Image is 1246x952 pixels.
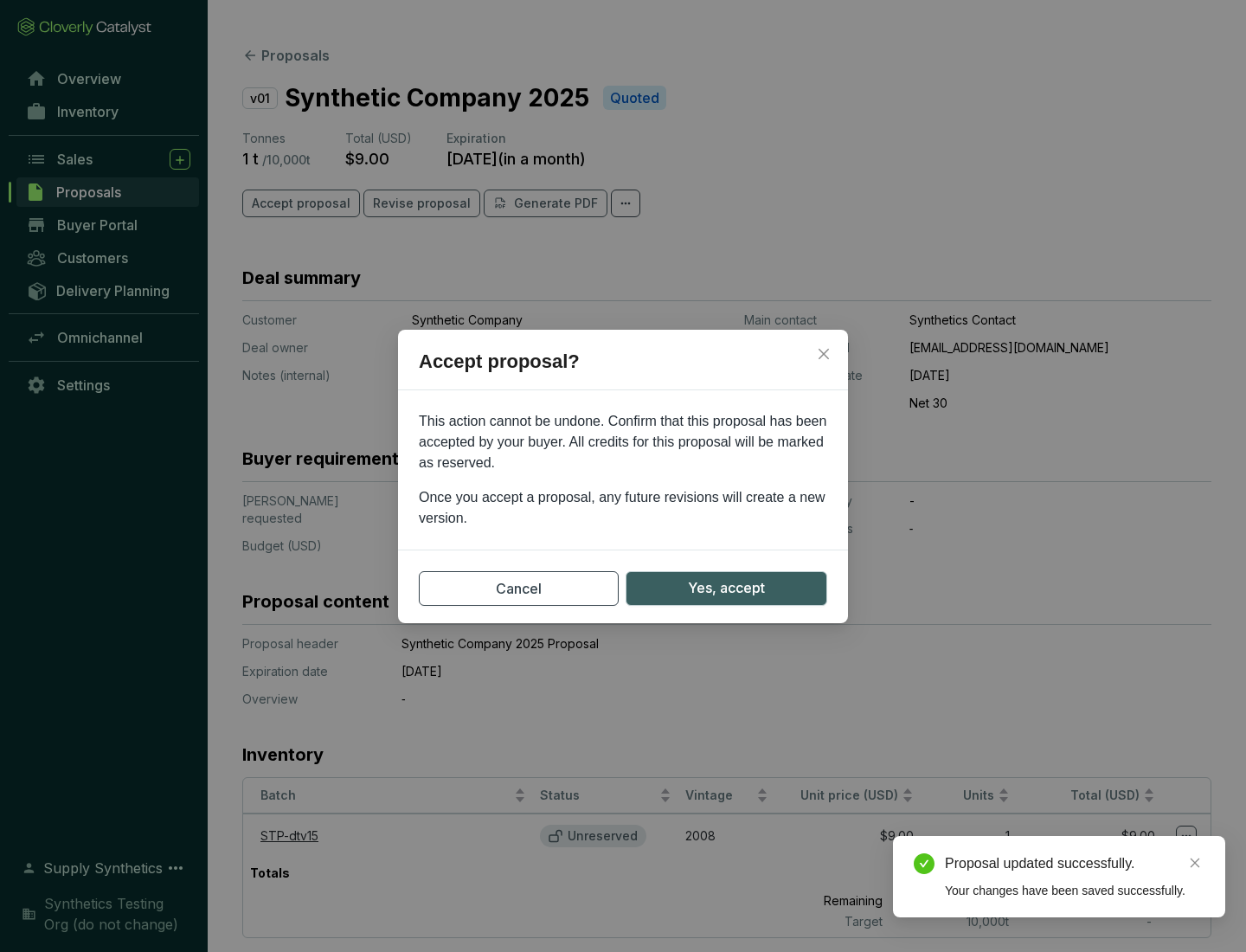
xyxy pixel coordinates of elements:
[810,347,838,361] span: Close
[945,853,1204,874] div: Proposal updated successfully.
[810,340,838,368] button: Close
[419,411,827,473] p: This action cannot be undone. Confirm that this proposal has been accepted by your buyer. All cre...
[688,577,765,599] span: Yes, accept
[945,881,1204,900] div: Your changes have been saved successfully.
[1189,857,1201,869] span: close
[496,578,542,599] span: Cancel
[817,347,831,361] span: close
[419,571,619,606] button: Cancel
[1185,853,1204,872] a: Close
[626,571,827,606] button: Yes, accept
[419,487,827,529] p: Once you accept a proposal, any future revisions will create a new version.
[398,347,848,390] h2: Accept proposal?
[914,853,934,874] span: check-circle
